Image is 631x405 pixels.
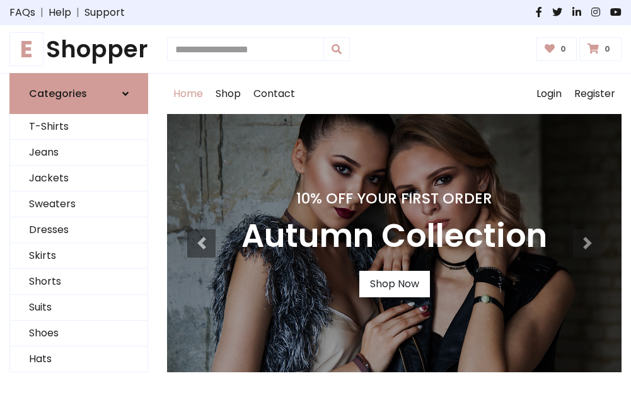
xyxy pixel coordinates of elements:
[579,37,622,61] a: 0
[10,321,148,346] a: Shoes
[10,346,148,372] a: Hats
[530,74,568,114] a: Login
[35,5,49,20] span: |
[71,5,84,20] span: |
[10,269,148,295] a: Shorts
[84,5,125,20] a: Support
[557,43,569,55] span: 0
[167,74,209,114] a: Home
[601,43,613,55] span: 0
[247,74,301,114] a: Contact
[10,140,148,166] a: Jeans
[49,5,71,20] a: Help
[9,35,148,63] a: EShopper
[9,35,148,63] h1: Shopper
[568,74,622,114] a: Register
[359,271,430,297] a: Shop Now
[10,295,148,321] a: Suits
[9,32,43,66] span: E
[9,5,35,20] a: FAQs
[29,88,87,100] h6: Categories
[10,166,148,191] a: Jackets
[209,74,247,114] a: Shop
[241,217,547,256] h3: Autumn Collection
[10,191,148,217] a: Sweaters
[10,114,148,140] a: T-Shirts
[9,73,148,114] a: Categories
[536,37,577,61] a: 0
[10,243,148,269] a: Skirts
[241,190,547,207] h4: 10% Off Your First Order
[10,217,148,243] a: Dresses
